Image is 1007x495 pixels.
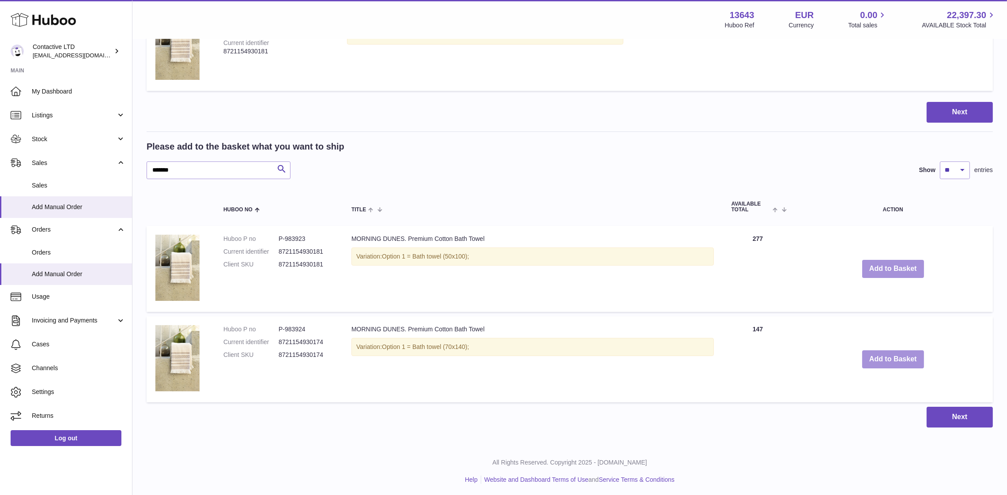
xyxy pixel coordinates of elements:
[33,43,112,60] div: Contactive LTD
[223,207,253,213] span: Huboo no
[919,166,935,174] label: Show
[32,135,116,143] span: Stock
[789,21,814,30] div: Currency
[481,476,675,484] li: and
[382,343,469,350] span: Option 1 = Bath towel (70x140);
[338,5,632,91] td: MORNING DUNES. Premium Cotton Bath Towel
[862,260,924,278] button: Add to Basket
[599,476,675,483] a: Service Terms & Conditions
[223,235,279,243] dt: Huboo P no
[922,21,996,30] span: AVAILABLE Stock Total
[795,9,814,21] strong: EUR
[32,225,116,234] span: Orders
[484,476,588,483] a: Website and Dashboard Terms of Use
[147,141,344,153] h2: Please add to the basket what you want to ship
[32,364,125,372] span: Channels
[279,325,334,334] dd: P-983924
[927,102,993,123] button: Next
[32,248,125,257] span: Orders
[732,201,771,213] span: AVAILABLE Total
[382,253,469,260] span: Option 1 = Bath towel (50x100);
[351,247,714,266] div: Variation:
[11,45,24,58] img: soul@SOWLhome.com
[947,9,986,21] span: 22,397.30
[927,407,993,427] button: Next
[922,9,996,30] a: 22,397.30 AVAILABLE Stock Total
[33,52,130,59] span: [EMAIL_ADDRESS][DOMAIN_NAME]
[351,207,366,213] span: Title
[725,21,754,30] div: Huboo Ref
[155,14,200,80] img: MORNING DUNES. Premium Cotton Bath Towel
[32,340,125,349] span: Cases
[32,181,125,190] span: Sales
[223,247,279,256] dt: Current identifier
[974,166,993,174] span: entries
[860,9,878,21] span: 0.00
[32,316,116,325] span: Invoicing and Payments
[223,47,329,56] div: 8721154930181
[343,226,723,312] td: MORNING DUNES. Premium Cotton Bath Towel
[32,412,125,420] span: Returns
[32,87,125,96] span: My Dashboard
[155,325,200,391] img: MORNING DUNES. Premium Cotton Bath Towel
[223,260,279,269] dt: Client SKU
[279,235,334,243] dd: P-983923
[155,235,200,301] img: MORNING DUNES. Premium Cotton Bath Towel
[32,159,116,167] span: Sales
[730,9,754,21] strong: 13643
[32,388,125,396] span: Settings
[848,9,887,30] a: 0.00 Total sales
[723,316,793,402] td: 147
[223,351,279,359] dt: Client SKU
[343,316,723,402] td: MORNING DUNES. Premium Cotton Bath Towel
[11,430,121,446] a: Log out
[793,192,993,221] th: Action
[140,458,1000,467] p: All Rights Reserved. Copyright 2025 - [DOMAIN_NAME]
[223,325,279,334] dt: Huboo P no
[223,39,269,46] div: Current identifier
[223,338,279,346] dt: Current identifier
[279,351,334,359] dd: 8721154930174
[279,247,334,256] dd: 8721154930181
[279,338,334,346] dd: 8721154930174
[862,350,924,368] button: Add to Basket
[32,203,125,211] span: Add Manual Order
[465,476,478,483] a: Help
[32,292,125,301] span: Usage
[848,21,887,30] span: Total sales
[279,260,334,269] dd: 8721154930181
[723,226,793,312] td: 277
[32,270,125,278] span: Add Manual Order
[351,338,714,356] div: Variation:
[32,111,116,120] span: Listings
